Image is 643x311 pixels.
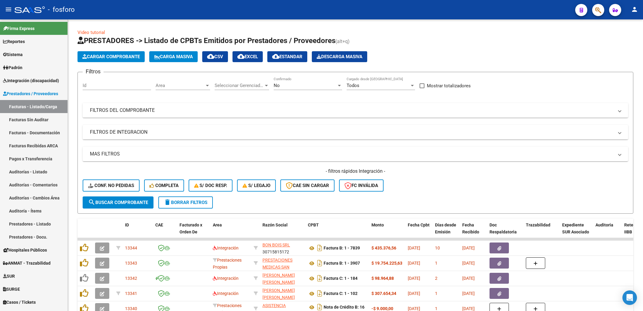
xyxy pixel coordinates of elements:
mat-icon: cloud_download [237,53,245,60]
mat-panel-title: FILTROS DE INTEGRACION [90,129,614,135]
span: Firma Express [3,25,35,32]
span: [DATE] [462,291,475,296]
div: 30715815172 [262,242,303,254]
span: Seleccionar Gerenciador [215,83,264,88]
a: Video tutorial [77,30,105,35]
span: CPBT [308,222,319,227]
button: CAE SIN CARGAR [280,179,335,192]
span: 2 [435,276,437,281]
span: Integración (discapacidad) [3,77,59,84]
span: Casos / Tickets [3,299,36,306]
span: Conf. no pedidas [88,183,134,188]
strong: Factura C: 1 - 184 [324,276,358,281]
span: Auditoria [595,222,613,227]
span: Estandar [272,54,302,59]
datatable-header-cell: CPBT [305,219,369,245]
span: Hospitales Públicos [3,247,47,253]
span: Padrón [3,64,22,71]
button: Cargar Comprobante [77,51,145,62]
span: [DATE] [408,306,420,311]
span: [DATE] [408,291,420,296]
datatable-header-cell: CAE [153,219,177,245]
span: SURGE [3,286,20,293]
i: Descargar documento [316,289,324,298]
h4: - filtros rápidos Integración - [83,168,628,175]
span: CAE SIN CARGAR [286,183,329,188]
span: No [274,83,280,88]
span: CAE [155,222,163,227]
mat-expansion-panel-header: FILTROS DE INTEGRACION [83,125,628,139]
mat-icon: delete [164,199,171,206]
i: Descargar documento [316,243,324,253]
span: - fosforo [48,3,75,16]
span: Prestadores / Proveedores [3,90,58,97]
strong: Factura B: 1 - 3907 [324,261,360,266]
span: [DATE] [408,276,420,281]
mat-panel-title: MAS FILTROS [90,151,614,157]
span: 10 [435,246,440,250]
span: CSV [207,54,223,59]
span: [DATE] [462,246,475,250]
button: S/ legajo [237,179,276,192]
div: Open Intercom Messenger [622,290,637,305]
mat-expansion-panel-header: FILTROS DEL COMPROBANTE [83,103,628,118]
mat-icon: cloud_download [272,53,279,60]
app-download-masive: Descarga masiva de comprobantes (adjuntos) [312,51,367,62]
span: 13342 [125,276,137,281]
span: Monto [371,222,384,227]
span: (alt+q) [335,38,350,44]
span: SUR [3,273,15,279]
span: PRESTACIONES MEDICAS SAN [PERSON_NAME] S.A. [262,258,295,283]
datatable-header-cell: Expediente SUR Asociado [560,219,593,245]
span: [PERSON_NAME] [PERSON_NAME] [262,273,295,285]
span: S/ Doc Resp. [194,183,227,188]
span: Fecha Cpbt [408,222,430,227]
span: Sistema [3,51,23,58]
datatable-header-cell: Trazabilidad [523,219,560,245]
datatable-header-cell: ID [123,219,153,245]
span: Reportes [3,38,25,45]
span: [DATE] [462,306,475,311]
datatable-header-cell: Facturado x Orden De [177,219,210,245]
strong: $ 98.964,88 [371,276,394,281]
datatable-header-cell: Días desde Emisión [433,219,460,245]
span: 13340 [125,306,137,311]
datatable-header-cell: Auditoria [593,219,622,245]
span: Borrar Filtros [164,200,207,205]
strong: -$ 9.000,00 [371,306,393,311]
span: Fecha Recibido [462,222,479,234]
span: 13344 [125,246,137,250]
button: CSV [202,51,228,62]
span: Area [156,83,205,88]
span: 13343 [125,261,137,266]
datatable-header-cell: Razón Social [260,219,305,245]
button: Estandar [267,51,307,62]
span: ANMAT - Trazabilidad [3,260,51,266]
datatable-header-cell: Fecha Recibido [460,219,487,245]
button: FC Inválida [339,179,384,192]
mat-icon: menu [5,6,12,13]
span: Doc Respaldatoria [490,222,517,234]
span: 13341 [125,291,137,296]
i: Descargar documento [316,273,324,283]
span: Días desde Emisión [435,222,456,234]
span: Cargar Comprobante [82,54,140,59]
button: Completa [144,179,184,192]
span: Area [213,222,222,227]
div: 27373882238 [262,272,303,285]
button: Buscar Comprobante [83,196,153,209]
span: Integración [213,276,239,281]
button: Borrar Filtros [158,196,213,209]
button: Conf. no pedidas [83,179,140,192]
span: 1 [435,306,437,311]
span: EXCEL [237,54,258,59]
datatable-header-cell: Monto [369,219,405,245]
span: [DATE] [408,261,420,266]
mat-expansion-panel-header: MAS FILTROS [83,147,628,161]
strong: Factura C: 1 - 102 [324,291,358,296]
button: S/ Doc Resp. [189,179,233,192]
span: [DATE] [462,261,475,266]
span: Todos [347,83,359,88]
datatable-header-cell: Doc Respaldatoria [487,219,523,245]
span: BON BOIS SRL [262,242,290,247]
